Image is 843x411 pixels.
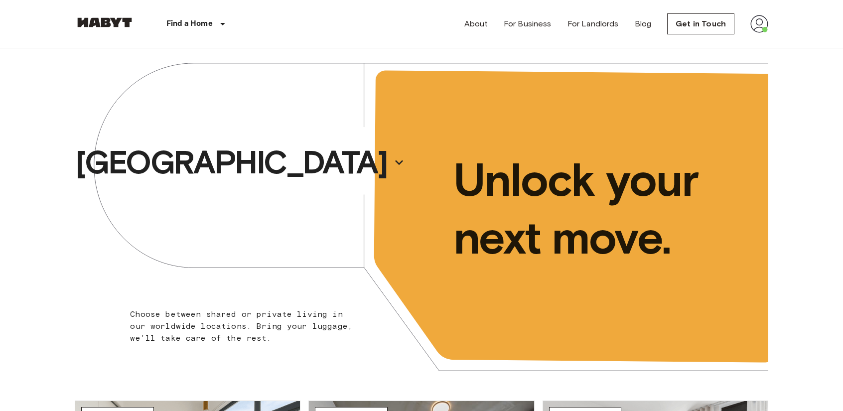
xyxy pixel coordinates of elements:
a: For Landlords [567,18,619,30]
a: Get in Touch [667,13,734,34]
p: Choose between shared or private living in our worldwide locations. Bring your luggage, we'll tak... [130,308,359,344]
button: [GEOGRAPHIC_DATA] [71,139,409,185]
p: Unlock your next move. [453,151,752,267]
a: Blog [635,18,652,30]
a: About [464,18,488,30]
p: Find a Home [166,18,213,30]
p: [GEOGRAPHIC_DATA] [75,142,387,182]
a: For Business [504,18,552,30]
img: avatar [750,15,768,33]
img: Habyt [75,17,135,27]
